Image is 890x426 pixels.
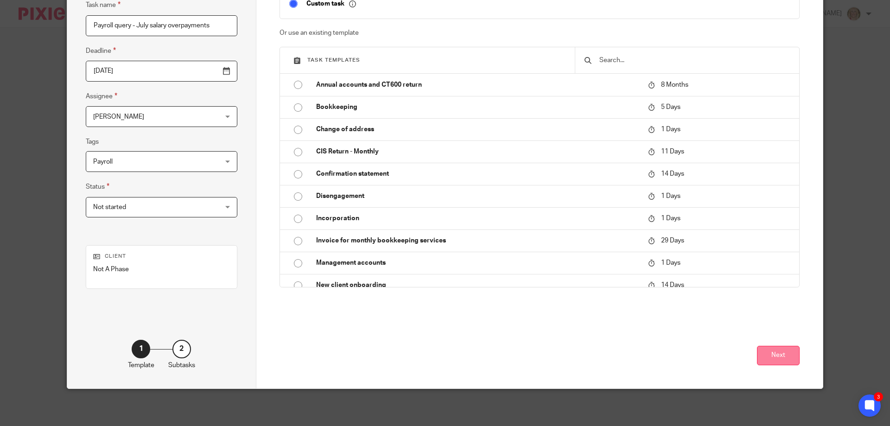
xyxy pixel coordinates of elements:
input: Task name [86,15,237,36]
p: Confirmation statement [316,169,639,178]
div: 1 [132,340,150,358]
p: CIS Return - Monthly [316,147,639,156]
span: Payroll [93,159,113,165]
span: 14 Days [661,282,684,288]
label: Status [86,181,109,192]
p: Not A Phase [93,265,230,274]
p: Disengagement [316,191,639,201]
span: 1 Days [661,193,680,199]
p: Annual accounts and CT600 return [316,80,639,89]
span: Task templates [307,57,360,63]
p: Change of address [316,125,639,134]
p: Or use an existing template [280,28,800,38]
label: Assignee [86,91,117,102]
span: 5 Days [661,104,680,110]
div: 2 [172,340,191,358]
input: Pick a date [86,61,237,82]
span: [PERSON_NAME] [93,114,144,120]
span: 14 Days [661,171,684,177]
p: Bookkeeping [316,102,639,112]
span: 8 Months [661,82,688,88]
p: Template [128,361,154,370]
span: 29 Days [661,237,684,244]
label: Deadline [86,45,116,56]
span: 1 Days [661,260,680,266]
p: Subtasks [168,361,195,370]
div: 3 [874,392,883,401]
input: Search... [598,55,790,65]
span: 11 Days [661,148,684,155]
span: Not started [93,204,126,210]
p: Invoice for monthly bookkeeping services [316,236,639,245]
p: Incorporation [316,214,639,223]
button: Next [757,346,800,366]
p: New client onboarding [316,280,639,290]
span: 1 Days [661,126,680,133]
label: Tags [86,137,99,146]
span: 1 Days [661,215,680,222]
p: Client [93,253,230,260]
p: Management accounts [316,258,639,267]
